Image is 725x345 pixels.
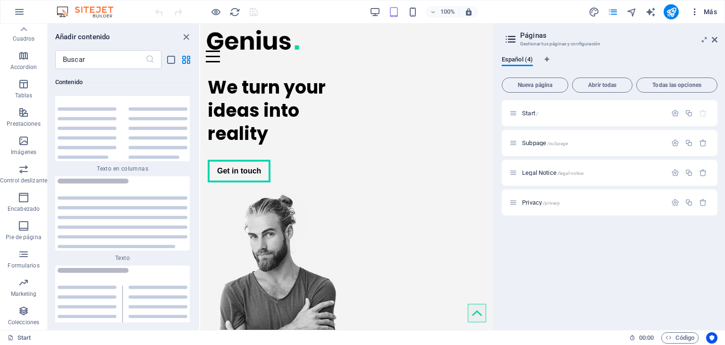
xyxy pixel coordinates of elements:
[639,332,654,344] span: 00 00
[58,90,187,159] img: text-in-columns.svg
[55,176,190,262] div: Texto
[502,56,717,74] div: Pestañas de idiomas
[685,169,693,177] div: Duplicar
[685,198,693,207] div: Duplicar
[11,290,37,298] p: Marketing
[671,109,679,117] div: Configuración
[165,54,177,65] button: list-view
[543,200,560,206] span: /privacy
[8,319,39,326] p: Colecciones
[671,169,679,177] div: Configuración
[699,109,707,117] div: La página principal no puede eliminarse
[522,169,583,176] span: Haz clic para abrir la página
[440,6,455,17] h6: 100%
[6,233,41,241] p: Pie de página
[519,140,666,146] div: Subpage/subpage
[55,254,190,262] span: Texto
[229,7,240,17] i: Volver a cargar página
[520,40,699,48] h3: Gestionar tus páginas y configuración
[7,120,40,128] p: Prestaciones
[502,78,568,93] button: Nueva página
[520,31,717,40] h2: Páginas
[519,199,666,206] div: Privacy/privacy
[58,268,187,337] img: text-with-separator.svg
[210,6,221,17] button: Haz clic para salir del modo de previsualización y seguir editando
[13,35,35,43] p: Cuadros
[522,139,568,147] span: Haz clic para abrir la página
[686,4,721,19] button: Más
[519,110,666,116] div: Start/
[699,139,707,147] div: Eliminar
[607,7,618,17] i: Páginas (Ctrl+Alt+S)
[502,54,533,67] span: Español (4)
[547,141,568,146] span: /subpage
[589,7,599,17] i: Diseño (Ctrl+Alt+Y)
[666,332,694,344] span: Código
[629,332,654,344] h6: Tiempo de la sesión
[666,7,677,17] i: Publicar
[11,148,36,156] p: Imágenes
[464,8,473,16] i: Al redimensionar, ajustar el nivel de zoom automáticamente para ajustarse al dispositivo elegido.
[699,198,707,207] div: Eliminar
[8,332,31,344] a: Haz clic para cancelar la selección y doble clic para abrir páginas
[572,78,632,93] button: Abrir todas
[55,87,190,173] div: Texto en columnas
[55,50,145,69] input: Buscar
[8,205,40,213] p: Encabezado
[58,179,187,248] img: text.svg
[229,6,240,17] button: reload
[685,109,693,117] div: Duplicar
[690,7,717,17] span: Más
[8,262,39,269] p: Formularios
[557,171,584,176] span: /legal-notice
[646,334,647,341] span: :
[180,31,192,43] button: close panel
[641,82,713,88] span: Todas las opciones
[576,82,628,88] span: Abrir todas
[519,170,666,176] div: Legal Notice/legal-notice
[626,7,637,17] i: Navegador
[588,6,599,17] button: design
[671,198,679,207] div: Configuración
[522,110,538,117] span: Haz clic para abrir la página
[636,78,717,93] button: Todas las opciones
[607,6,618,17] button: pages
[10,63,37,71] p: Accordion
[55,31,110,43] h6: Añadir contenido
[664,4,679,19] button: publish
[180,54,192,65] button: grid-view
[699,169,707,177] div: Eliminar
[522,199,560,206] span: Haz clic para abrir la página
[55,77,190,88] h6: Contenido
[706,332,717,344] button: Usercentrics
[55,165,190,172] span: Texto en columnas
[54,6,125,17] img: Editor Logo
[15,92,33,99] p: Tablas
[645,6,656,17] button: text_generator
[426,6,459,17] button: 100%
[626,6,637,17] button: navigator
[536,111,538,116] span: /
[645,7,656,17] i: AI Writer
[671,139,679,147] div: Configuración
[661,332,699,344] button: Código
[685,139,693,147] div: Duplicar
[506,82,564,88] span: Nueva página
